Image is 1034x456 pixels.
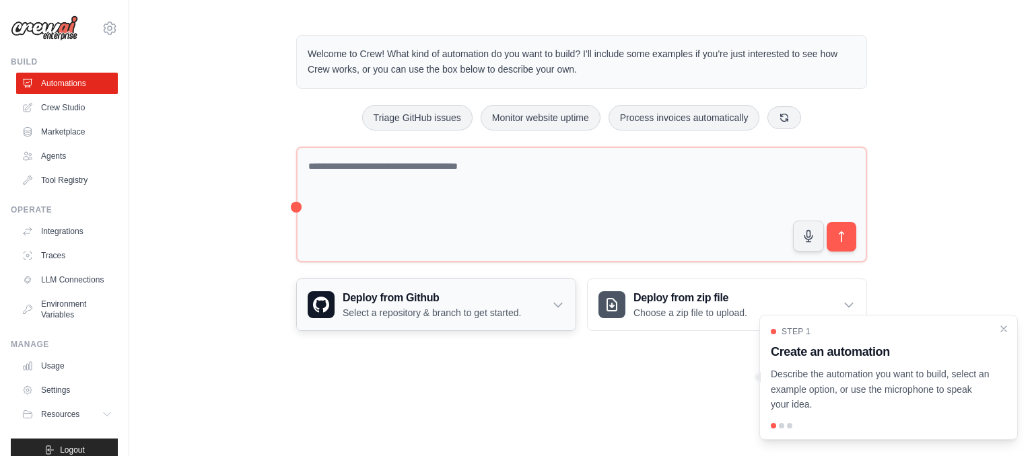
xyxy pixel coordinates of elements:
div: Manage [11,339,118,350]
a: Integrations [16,221,118,242]
a: Marketplace [16,121,118,143]
a: Automations [16,73,118,94]
a: LLM Connections [16,269,118,291]
span: Resources [41,409,79,420]
span: Step 1 [782,326,811,337]
p: Choose a zip file to upload. [633,306,747,319]
a: Crew Studio [16,97,118,118]
a: Settings [16,379,118,401]
div: Build [11,56,118,67]
button: Triage GitHub issues [362,105,473,130]
h3: Create an automation [771,342,990,361]
h3: Deploy from Github [343,290,521,306]
img: Logo [11,15,78,41]
h3: Deploy from zip file [633,290,747,306]
a: Traces [16,245,118,266]
a: Agents [16,145,118,167]
a: Tool Registry [16,169,118,191]
button: Process invoices automatically [609,105,760,130]
p: Describe the automation you want to build, select an example option, or use the microphone to spe... [771,367,990,412]
p: Welcome to Crew! What kind of automation do you want to build? I'll include some examples if you'... [308,46,856,77]
a: Environment Variables [16,293,118,326]
button: Resources [16,404,118,425]
a: Usage [16,355,118,377]
button: Monitor website uptime [481,105,600,130]
button: Close walkthrough [998,324,1009,334]
span: Logout [60,445,85,455]
p: Select a repository & branch to get started. [343,306,521,319]
div: Operate [11,204,118,215]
